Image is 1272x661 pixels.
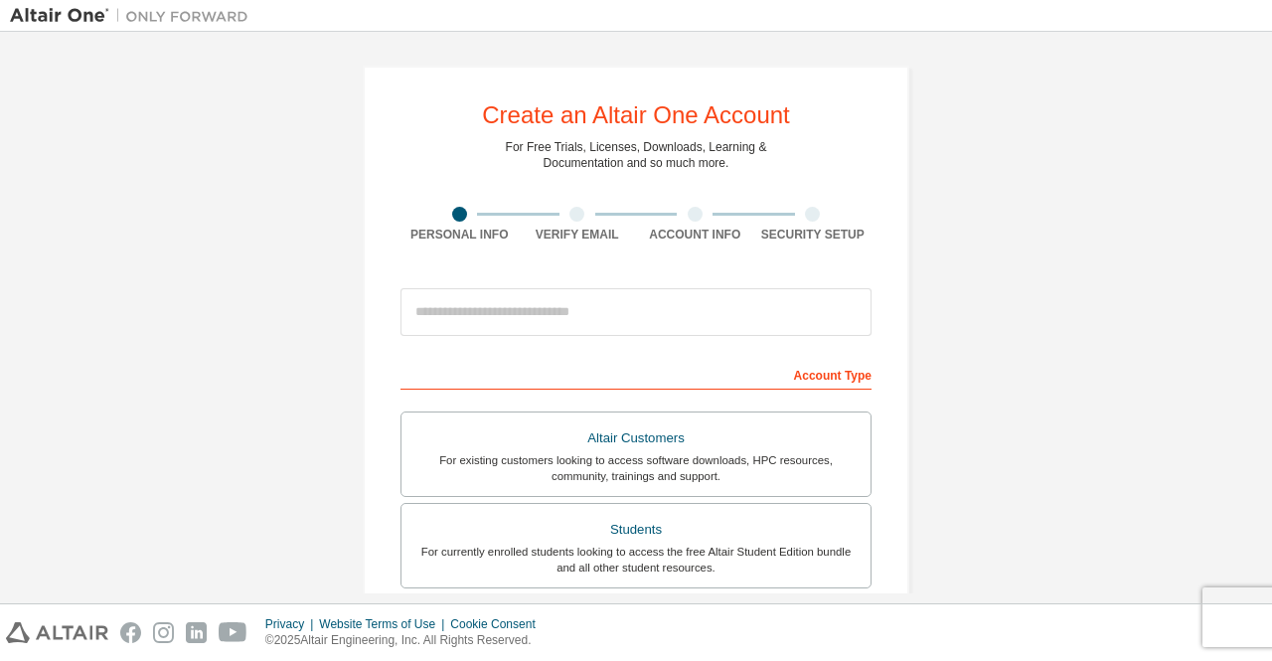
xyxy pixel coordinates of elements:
img: linkedin.svg [186,622,207,643]
div: Cookie Consent [450,616,547,632]
div: For Free Trials, Licenses, Downloads, Learning & Documentation and so much more. [506,139,767,171]
img: facebook.svg [120,622,141,643]
div: Personal Info [400,227,519,243]
div: Website Terms of Use [319,616,450,632]
img: Altair One [10,6,258,26]
p: © 2025 Altair Engineering, Inc. All Rights Reserved. [265,632,548,649]
div: Security Setup [754,227,873,243]
img: altair_logo.svg [6,622,108,643]
div: Students [413,516,859,544]
div: For existing customers looking to access software downloads, HPC resources, community, trainings ... [413,452,859,484]
img: instagram.svg [153,622,174,643]
div: Altair Customers [413,424,859,452]
div: Privacy [265,616,319,632]
div: Account Info [636,227,754,243]
div: For currently enrolled students looking to access the free Altair Student Edition bundle and all ... [413,544,859,576]
div: Account Type [400,358,872,390]
div: Verify Email [519,227,637,243]
div: Create an Altair One Account [482,103,790,127]
img: youtube.svg [219,622,247,643]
